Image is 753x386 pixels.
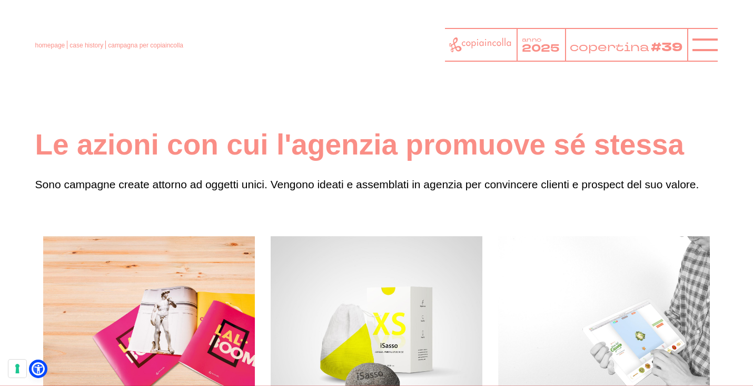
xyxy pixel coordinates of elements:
[32,362,45,375] a: Open Accessibility Menu
[522,35,542,43] tspan: anno
[8,360,26,378] button: Le tue preferenze relative al consenso per le tecnologie di tracciamento
[570,39,649,55] tspan: copertina
[35,42,65,49] a: homepage
[35,127,718,163] h1: Le azioni con cui l'agenzia promuove sé stessa
[522,41,560,55] tspan: 2025
[651,39,682,56] tspan: #39
[108,42,183,49] a: campagna per copiaincolla
[70,42,103,49] a: case history
[35,176,718,194] p: Sono campagne create attorno ad oggetti unici. Vengono ideati e assemblati in agenzia per convinc...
